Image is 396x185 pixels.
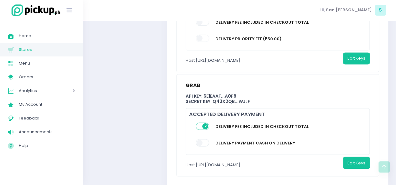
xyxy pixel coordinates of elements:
button: Edit Keys [343,157,370,168]
label: Delivery payment Cash on Delivery [212,136,298,150]
div: grab [186,82,200,89]
span: Analytics [19,87,55,95]
button: Edit Keys [343,52,370,64]
span: Orders [19,73,75,81]
span: Help [19,142,75,150]
div: Accepted Delivery payment [189,111,369,118]
div: API Key: 6e1eaaf ... a0f8 [186,94,369,99]
span: Feedback [19,114,75,122]
span: Hi, [320,7,325,13]
label: Delivery fee included in checkout total [212,119,312,134]
label: Delivery fee included in checkout total [212,15,312,30]
span: Menu [19,59,75,67]
div: Host: [URL][DOMAIN_NAME] [186,157,240,173]
div: Secret Key: Q43X2qB ... WJLF [186,99,369,104]
span: S [375,5,386,16]
img: logo [8,3,61,17]
span: San [PERSON_NAME] [326,7,372,13]
span: Announcements [19,128,75,136]
label: Delivery Priority Fee ( ₱50.00 ) [212,32,285,46]
span: My Account [19,100,75,109]
span: Home [19,32,75,40]
span: Stores [19,46,75,54]
div: Host: [URL][DOMAIN_NAME] [186,52,240,69]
